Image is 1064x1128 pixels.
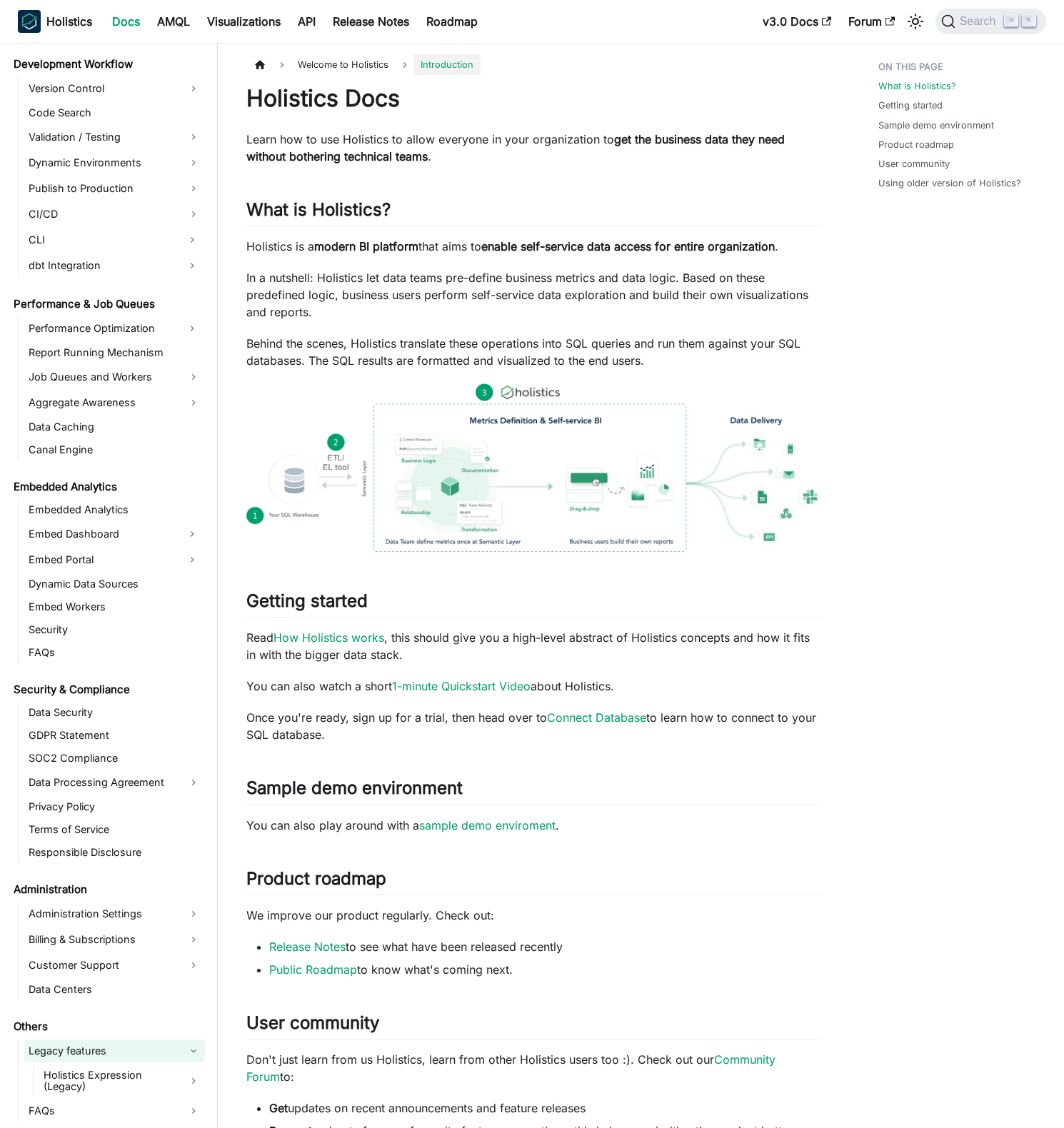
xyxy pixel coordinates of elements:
[481,239,775,253] strong: enable self-service data access for entire organization
[24,254,179,277] a: dbt Integration
[9,54,205,74] a: Development Workflow
[878,176,1021,190] a: Using older version of Holistics?
[392,679,531,693] a: 1-minute Quickstart Video
[179,317,205,340] button: Expand sidebar category 'Performance Optimization'
[179,228,205,251] button: Expand sidebar category 'CLI'
[24,126,205,148] a: Validation / Testing
[24,317,179,340] a: Performance Optimization
[269,962,357,977] a: Public Roadmap
[179,548,205,571] button: Expand sidebar category 'Embed Portal'
[24,440,205,460] a: Canal Engine
[24,643,205,663] a: FAQs
[246,54,821,75] nav: Breadcrumbs
[246,335,821,369] p: Behind the scenes, Holistics translate these operations into SQL queries and run them against you...
[46,13,92,30] b: Holistics
[149,10,199,33] a: AMQL
[269,961,821,978] li: to know what's coming next.
[24,725,205,745] a: GDPR Statement
[246,199,821,226] h2: What is Holistics?
[246,907,821,924] p: We improve our product regularly. Check out:
[273,630,384,645] a: How Holistics works
[324,10,418,33] a: Release Notes
[246,678,821,695] p: You can also watch a short about Holistics.
[24,574,205,594] a: Dynamic Data Sources
[840,10,903,33] a: Forum
[18,10,41,33] img: Holistics
[246,269,821,321] p: In a nutshell: Holistics let data teams pre-define business metrics and data logic. Based on thes...
[246,777,821,805] h2: Sample demo environment
[246,238,821,255] p: Holistics is a that aims to .
[18,10,92,33] a: HolisticsHolistics
[24,103,205,123] a: Code Search
[9,477,205,497] a: Embedded Analytics
[24,203,205,226] a: CI/CD
[24,703,205,722] a: Data Security
[24,980,205,999] a: Data Centers
[24,954,205,977] a: Customer Support
[24,771,205,794] a: Data Processing Agreement
[24,902,205,925] a: Administration Settings
[24,548,179,571] a: Embed Portal
[24,391,205,414] a: Aggregate Awareness
[269,938,821,955] li: to see what have been released recently
[1004,14,1018,27] kbd: ⌘
[246,1012,821,1039] h2: User community
[199,10,289,33] a: Visualizations
[246,629,821,663] p: Read , this should give you a high-level abstract of Holistics concepts and how it fits in with t...
[246,131,821,165] p: Learn how to use Holistics to allow everyone in your organization to .
[935,9,1046,34] button: Search (Command+K)
[24,1039,205,1062] a: Legacy features
[878,79,956,93] a: What is Holistics?
[9,880,205,900] a: Administration
[24,842,205,862] a: Responsible Disclosure
[269,940,346,954] a: Release Notes
[24,366,205,388] a: Job Queues and Workers
[9,680,205,700] a: Security & Compliance
[104,10,149,33] a: Docs
[24,228,179,251] a: CLI
[246,84,821,113] h1: Holistics Docs
[9,1017,205,1037] a: Others
[39,1065,205,1097] a: Holistics Expression (Legacy)
[179,254,205,277] button: Expand sidebar category 'dbt Integration'
[24,597,205,617] a: Embed Workers
[419,818,556,832] a: sample demo enviroment
[24,500,205,520] a: Embedded Analytics
[24,343,205,363] a: Report Running Mechanism
[24,523,179,545] a: Embed Dashboard
[246,817,821,834] p: You can also play around with a .
[413,54,481,75] span: Introduction
[24,151,205,174] a: Dynamic Environments
[269,1101,288,1115] strong: Get
[24,1099,205,1122] a: FAQs
[418,10,486,33] a: Roadmap
[246,383,821,552] img: How Holistics fits in your Data Stack
[9,294,205,314] a: Performance & Job Queues
[246,1051,821,1085] p: Don't just learn from us Holistics, learn from other Holistics users too :). Check out our to:
[878,99,943,112] a: Getting started
[291,54,396,75] span: Welcome to Holistics
[1022,14,1036,27] kbd: K
[246,1052,776,1084] a: Community Forum
[269,1099,821,1117] li: updates on recent announcements and feature releases
[878,119,994,132] a: Sample demo environment
[179,523,205,545] button: Expand sidebar category 'Embed Dashboard'
[24,797,205,817] a: Privacy Policy
[878,138,954,151] a: Product roadmap
[246,54,273,75] a: Home page
[246,868,821,895] h2: Product roadmap
[24,820,205,840] a: Terms of Service
[24,77,205,100] a: Version Control
[246,709,821,743] p: Once you're ready, sign up for a trial, then head over to to learn how to connect to your SQL dat...
[24,417,205,437] a: Data Caching
[754,10,840,33] a: v3.0 Docs
[878,157,950,171] a: User community
[547,710,646,725] a: Connect Database
[904,10,927,33] button: Switch between dark and light mode (currently light mode)
[955,15,1005,28] span: Search
[24,748,205,768] a: SOC2 Compliance
[246,590,821,618] h2: Getting started
[24,177,205,200] a: Publish to Production
[289,10,324,33] a: API
[4,43,218,1128] nav: Docs sidebar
